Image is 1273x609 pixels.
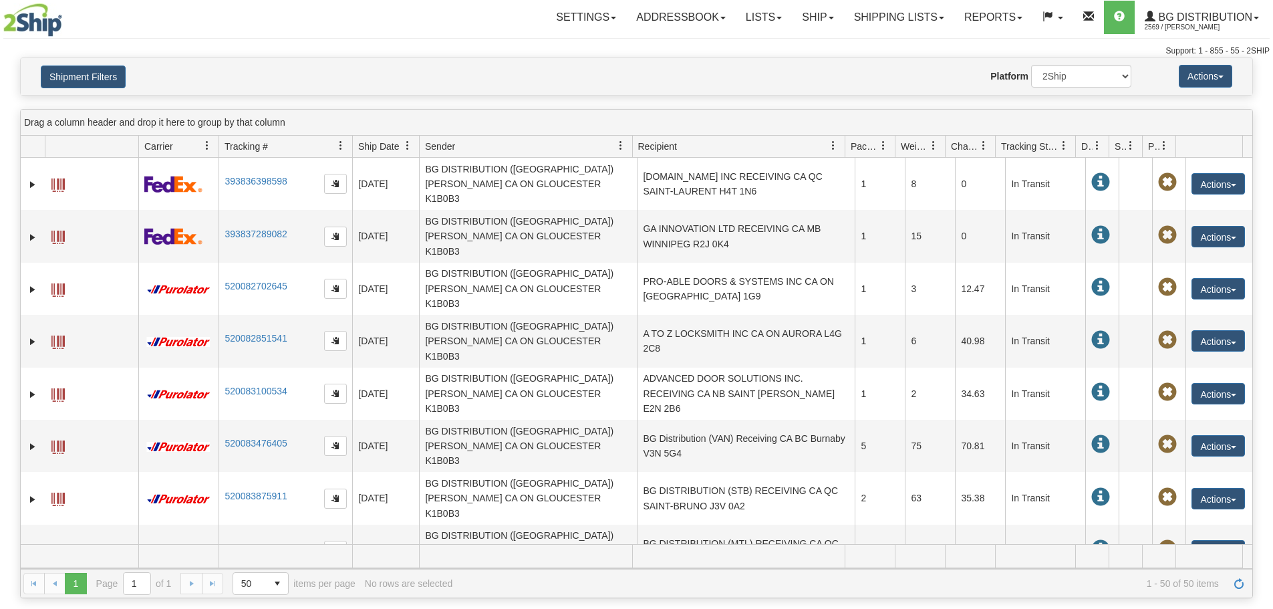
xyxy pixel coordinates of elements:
[324,174,347,194] button: Copy to clipboard
[324,436,347,456] button: Copy to clipboard
[462,578,1219,589] span: 1 - 50 of 50 items
[225,176,287,187] a: 393836398598
[352,368,419,420] td: [DATE]
[241,577,259,590] span: 50
[26,231,39,244] a: Expand
[352,158,419,210] td: [DATE]
[1005,472,1085,524] td: In Transit
[26,440,39,453] a: Expand
[637,263,855,315] td: PRO-ABLE DOORS & SYSTEMS INC CA ON [GEOGRAPHIC_DATA] 1G9
[905,368,955,420] td: 2
[1091,435,1110,454] span: In Transit
[822,134,845,157] a: Recipient filter column settings
[637,420,855,472] td: BG Distribution (VAN) Receiving CA BC Burnaby V3N 5G4
[905,315,955,367] td: 6
[144,390,213,400] img: 11 - Purolator
[26,178,39,191] a: Expand
[855,472,905,524] td: 2
[1191,540,1245,562] button: Actions
[225,281,287,291] a: 520082702645
[1158,488,1177,507] span: Pickup Not Assigned
[954,1,1032,34] a: Reports
[1242,236,1272,372] iframe: chat widget
[1158,278,1177,297] span: Pickup Not Assigned
[1191,330,1245,352] button: Actions
[1091,331,1110,350] span: In Transit
[329,134,352,157] a: Tracking # filter column settings
[637,315,855,367] td: A TO Z LOCKSMITH INC CA ON AURORA L4G 2C8
[1005,263,1085,315] td: In Transit
[1091,226,1110,245] span: In Transit
[365,578,453,589] div: No rows are selected
[144,494,213,504] img: 11 - Purolator
[396,134,419,157] a: Ship Date filter column settings
[1005,315,1085,367] td: In Transit
[1119,134,1142,157] a: Shipment Issues filter column settings
[3,3,62,37] img: logo2569.jpg
[1158,226,1177,245] span: Pickup Not Assigned
[1148,140,1159,153] span: Pickup Status
[225,386,287,396] a: 520083100534
[905,525,955,577] td: 30
[51,435,65,456] a: Label
[901,140,929,153] span: Weight
[955,210,1005,262] td: 0
[1091,488,1110,507] span: In Transit
[955,368,1005,420] td: 34.63
[1153,134,1175,157] a: Pickup Status filter column settings
[267,573,288,594] span: select
[1158,435,1177,454] span: Pickup Not Assigned
[855,158,905,210] td: 1
[324,331,347,351] button: Copy to clipboard
[855,263,905,315] td: 1
[233,572,289,595] span: Page sizes drop down
[855,210,905,262] td: 1
[792,1,843,34] a: Ship
[1005,210,1085,262] td: In Transit
[225,140,268,153] span: Tracking #
[51,172,65,194] a: Label
[1091,173,1110,192] span: In Transit
[1005,420,1085,472] td: In Transit
[1052,134,1075,157] a: Tracking Status filter column settings
[225,438,287,449] a: 520083476405
[855,525,905,577] td: 2
[1228,573,1250,594] a: Refresh
[637,525,855,577] td: BG DISTRIBUTION (MTL) RECEIVING CA QC MONTREAL H1W 3Z5
[51,487,65,508] a: Label
[419,263,637,315] td: BG DISTRIBUTION ([GEOGRAPHIC_DATA]) [PERSON_NAME] CA ON GLOUCESTER K1B0B3
[638,140,677,153] span: Recipient
[3,45,1270,57] div: Support: 1 - 855 - 55 - 2SHIP
[225,543,287,554] a: 520083888716
[41,66,126,88] button: Shipment Filters
[855,420,905,472] td: 5
[51,330,65,351] a: Label
[546,1,626,34] a: Settings
[951,140,979,153] span: Charge
[144,285,213,295] img: 11 - Purolator
[1191,226,1245,247] button: Actions
[855,368,905,420] td: 1
[352,525,419,577] td: [DATE]
[855,315,905,367] td: 1
[425,140,455,153] span: Sender
[358,140,399,153] span: Ship Date
[324,279,347,299] button: Copy to clipboard
[872,134,895,157] a: Packages filter column settings
[1091,540,1110,559] span: In Transit
[352,472,419,524] td: [DATE]
[419,525,637,577] td: BG DISTRIBUTION ([GEOGRAPHIC_DATA]) [PERSON_NAME] CA ON GLOUCESTER K1B0B3
[637,472,855,524] td: BG DISTRIBUTION (STB) RECEIVING CA QC SAINT-BRUNO J3V 0A2
[124,573,150,594] input: Page 1
[1145,21,1245,34] span: 2569 / [PERSON_NAME]
[324,541,347,561] button: Copy to clipboard
[51,277,65,299] a: Label
[352,263,419,315] td: [DATE]
[26,335,39,348] a: Expand
[419,368,637,420] td: BG DISTRIBUTION ([GEOGRAPHIC_DATA]) [PERSON_NAME] CA ON GLOUCESTER K1B0B3
[609,134,632,157] a: Sender filter column settings
[1091,383,1110,402] span: In Transit
[51,382,65,404] a: Label
[96,572,172,595] span: Page of 1
[637,158,855,210] td: [DOMAIN_NAME] INC RECEIVING CA QC SAINT-LAURENT H4T 1N6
